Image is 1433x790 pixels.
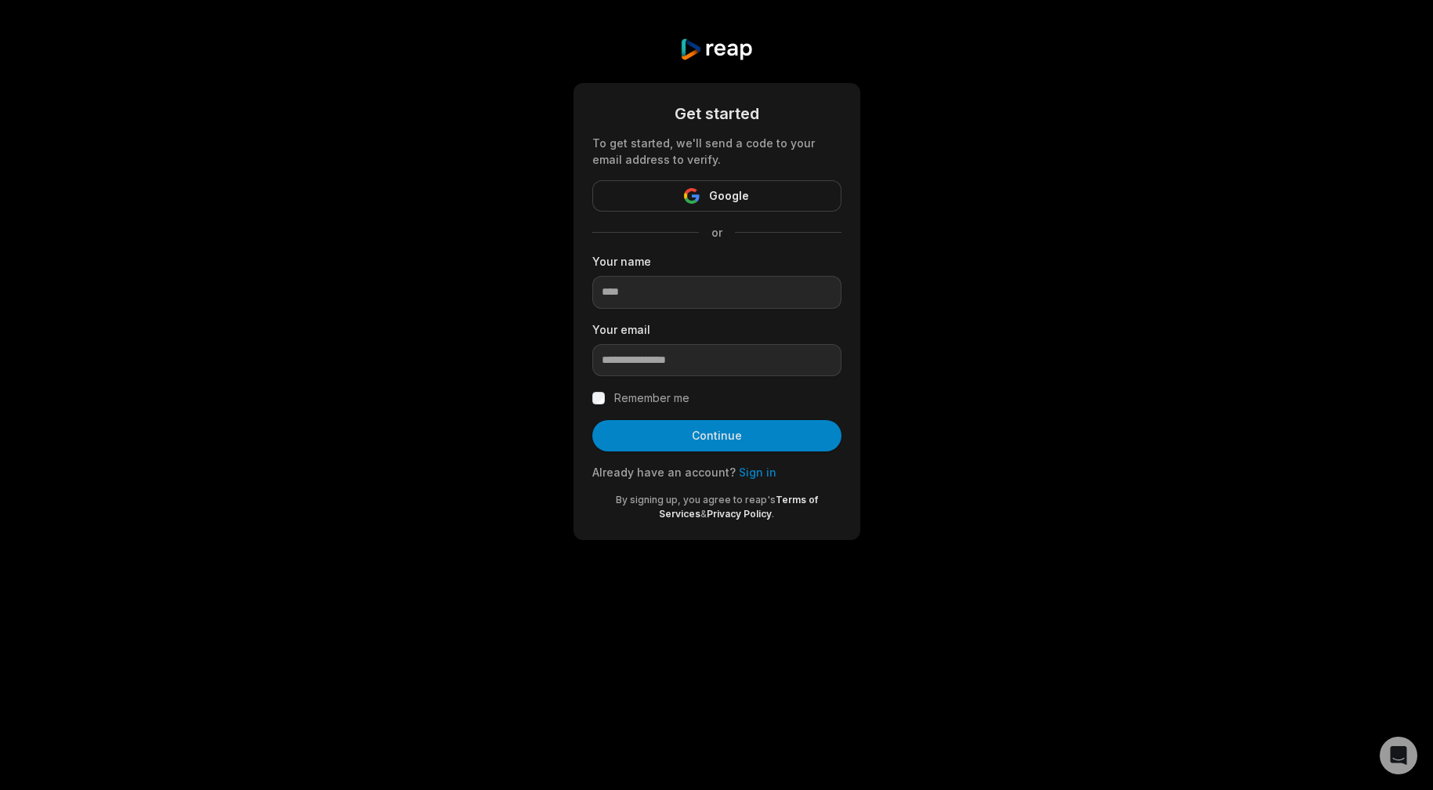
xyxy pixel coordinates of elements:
[592,321,841,338] label: Your email
[592,420,841,451] button: Continue
[659,494,818,520] a: Terms of Services
[592,102,841,125] div: Get started
[699,224,735,241] span: or
[772,508,774,520] span: .
[592,135,841,168] div: To get started, we'll send a code to your email address to verify.
[616,494,776,506] span: By signing up, you agree to reap's
[679,38,754,61] img: reap
[707,508,772,520] a: Privacy Policy
[700,508,707,520] span: &
[592,466,736,479] span: Already have an account?
[709,187,749,205] span: Google
[592,180,841,212] button: Google
[739,466,776,479] a: Sign in
[592,253,841,270] label: Your name
[1380,737,1417,774] div: Open Intercom Messenger
[614,389,689,408] label: Remember me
